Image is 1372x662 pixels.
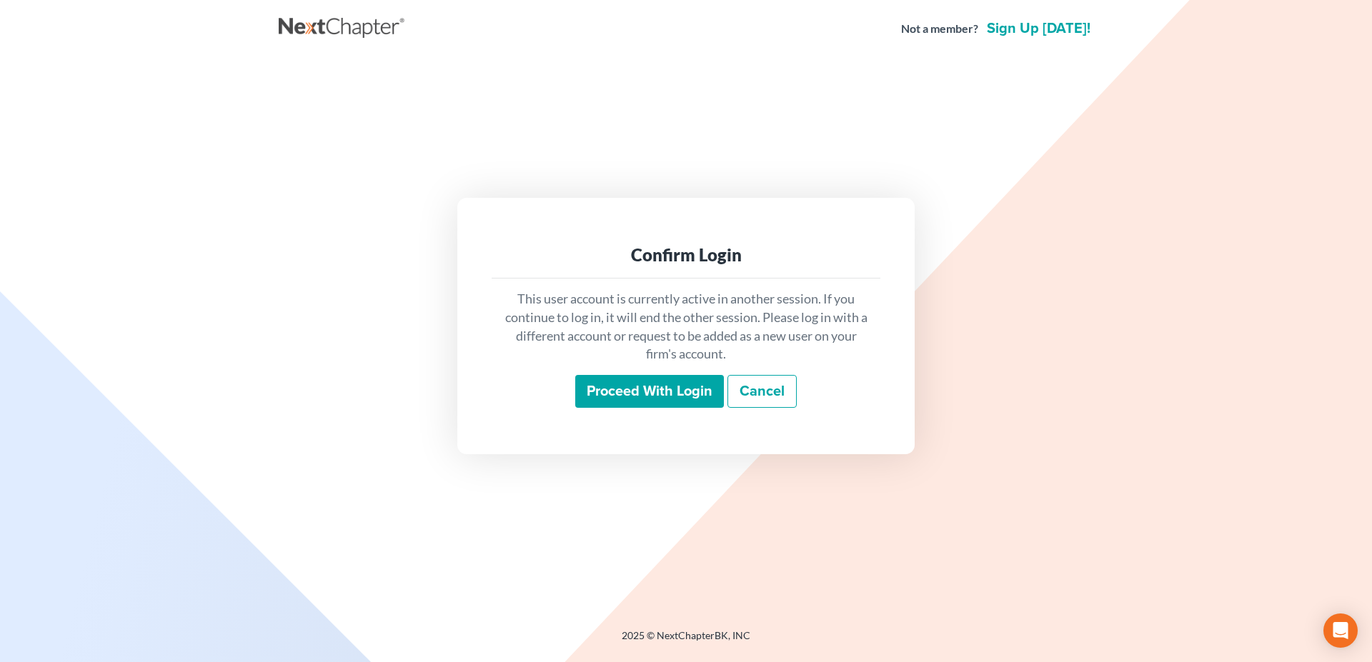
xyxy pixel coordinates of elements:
[984,21,1093,36] a: Sign up [DATE]!
[727,375,797,408] a: Cancel
[503,290,869,363] p: This user account is currently active in another session. If you continue to log in, it will end ...
[901,21,978,37] strong: Not a member?
[279,628,1093,654] div: 2025 © NextChapterBK, INC
[1323,613,1358,648] div: Open Intercom Messenger
[575,375,724,408] input: Proceed with login
[503,244,869,266] div: Confirm Login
